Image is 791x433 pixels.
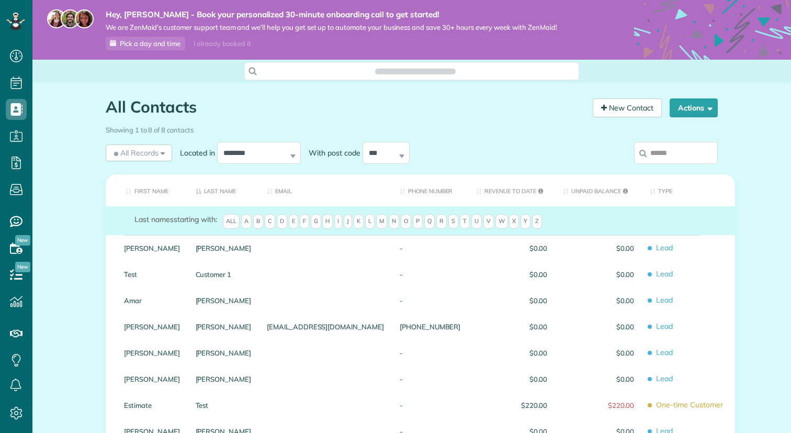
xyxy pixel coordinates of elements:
strong: Hey, [PERSON_NAME] - Book your personalized 30-minute onboarding call to get started! [106,9,557,20]
span: A [241,214,252,229]
label: Located in [172,148,217,158]
a: [PERSON_NAME] [196,297,252,304]
span: Last names [134,215,174,224]
span: $0.00 [563,271,634,278]
div: I already booked it [187,37,257,50]
span: Lead [650,239,727,257]
a: [PERSON_NAME] [196,323,252,330]
a: [PERSON_NAME] [124,245,180,252]
span: Search ZenMaid… [386,66,445,76]
div: [EMAIL_ADDRESS][DOMAIN_NAME] [259,314,392,340]
span: W [495,214,508,229]
a: Estimate [124,402,180,409]
label: With post code [301,148,363,158]
span: Lead [650,265,727,283]
a: New Contact [593,98,662,117]
img: jorge-587dff0eeaa6aab1f244e6dc62b8924c3b6ad411094392a53c71c6c4a576187d.jpg [61,9,80,28]
h1: All Contacts [106,98,585,116]
span: Q [424,214,435,229]
span: New [15,235,30,246]
span: M [376,214,387,229]
span: E [289,214,298,229]
a: Test [124,271,180,278]
span: $0.00 [476,375,547,383]
div: - [392,287,468,314]
span: New [15,262,30,272]
div: - [392,340,468,366]
a: [PERSON_NAME] [196,245,252,252]
th: Last Name: activate to sort column descending [188,174,259,206]
th: Revenue to Date: activate to sort column ascending [468,174,555,206]
span: B [253,214,263,229]
span: O [401,214,411,229]
span: Lead [650,291,727,309]
label: starting with: [134,214,217,225]
span: $0.00 [563,323,634,330]
div: [PHONE_NUMBER] [392,314,468,340]
span: $0.00 [563,349,634,357]
span: R [436,214,447,229]
div: - [392,366,468,392]
a: [PERSON_NAME] [196,375,252,383]
span: All [223,214,240,229]
span: V [483,214,494,229]
button: Actions [670,98,718,117]
span: G [311,214,321,229]
span: S [448,214,458,229]
span: I [334,214,342,229]
th: First Name: activate to sort column ascending [106,174,188,206]
div: - [392,392,468,418]
th: Unpaid Balance: activate to sort column ascending [555,174,642,206]
span: $0.00 [563,375,634,383]
span: C [265,214,275,229]
span: T [460,214,470,229]
span: $0.00 [563,245,634,252]
a: [PERSON_NAME] [124,323,180,330]
span: $220.00 [476,402,547,409]
span: Pick a day and time [120,39,180,48]
a: Pick a day and time [106,37,185,50]
span: $0.00 [476,323,547,330]
span: $0.00 [476,271,547,278]
span: All Records [112,148,159,158]
span: U [471,214,482,229]
span: D [277,214,287,229]
a: [PERSON_NAME] [196,349,252,357]
span: Z [532,214,542,229]
span: One-time Customer [650,396,727,414]
div: Showing 1 to 8 of 8 contacts [106,121,718,135]
span: $0.00 [476,245,547,252]
a: Test [196,402,252,409]
span: F [300,214,309,229]
span: K [354,214,364,229]
span: N [389,214,399,229]
span: Lead [650,317,727,336]
span: We are ZenMaid’s customer support team and we’ll help you get set up to automate your business an... [106,23,557,32]
a: [PERSON_NAME] [124,349,180,357]
span: H [322,214,333,229]
span: L [365,214,375,229]
a: Customer 1 [196,271,252,278]
span: J [344,214,352,229]
span: X [509,214,519,229]
th: Phone number: activate to sort column ascending [392,174,468,206]
span: Y [521,214,530,229]
img: michelle-19f622bdf1676172e81f8f8fba1fb50e276960ebfe0243fe18214015130c80e4.jpg [75,9,94,28]
span: $0.00 [563,297,634,304]
span: Lead [650,343,727,362]
span: $0.00 [476,297,547,304]
th: Type: activate to sort column ascending [642,174,735,206]
div: - [392,261,468,287]
a: Amar [124,297,180,304]
div: - [392,235,468,261]
span: $0.00 [476,349,547,357]
span: P [413,214,423,229]
a: [PERSON_NAME] [124,375,180,383]
span: Lead [650,370,727,388]
img: maria-72a9807cf96188c08ef61303f053569d2e2a8a1cde33d635c8a3ac13582a053d.jpg [47,9,66,28]
span: $220.00 [563,402,634,409]
th: Email: activate to sort column ascending [259,174,392,206]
